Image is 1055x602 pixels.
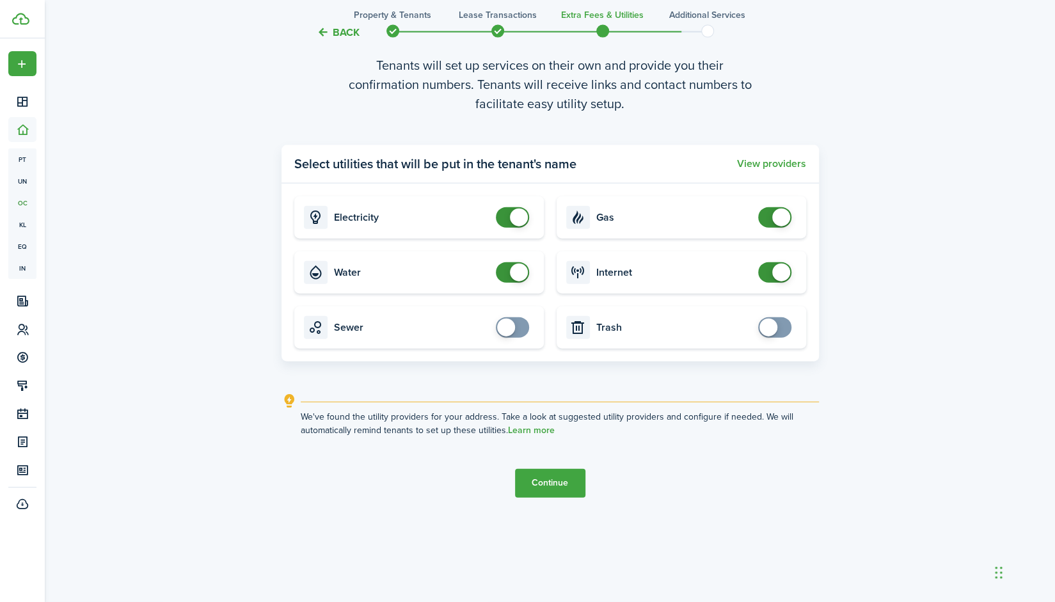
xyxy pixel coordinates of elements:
a: eq [8,235,36,257]
img: TenantCloud [12,13,29,25]
card-title: Sewer [334,322,489,333]
h3: Property & Tenants [354,8,431,22]
panel-main-title: Select utilities that will be put in the tenant's name [294,154,576,173]
a: pt [8,148,36,170]
h3: Extra fees & Utilities [561,8,644,22]
card-title: Gas [596,212,752,223]
a: un [8,170,36,192]
h3: Additional Services [669,8,745,22]
button: View providers [737,158,806,170]
h3: Lease Transactions [459,8,537,22]
a: oc [8,192,36,214]
div: Drag [995,553,1003,592]
a: in [8,257,36,279]
a: kl [8,214,36,235]
a: Learn more [508,425,555,436]
button: Continue [515,469,585,498]
wizard-step-header-description: Tenants will set up services on their own and provide you their confirmation numbers. Tenants wil... [282,56,819,113]
card-title: Trash [596,322,752,333]
card-title: Water [334,267,489,278]
i: outline [282,393,297,409]
explanation-description: We've found the utility providers for your address. Take a look at suggested utility providers an... [301,410,819,437]
button: Back [317,26,360,39]
button: Open menu [8,51,36,76]
card-title: Electricity [334,212,489,223]
card-title: Internet [596,267,752,278]
iframe: Chat Widget [991,541,1055,602]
